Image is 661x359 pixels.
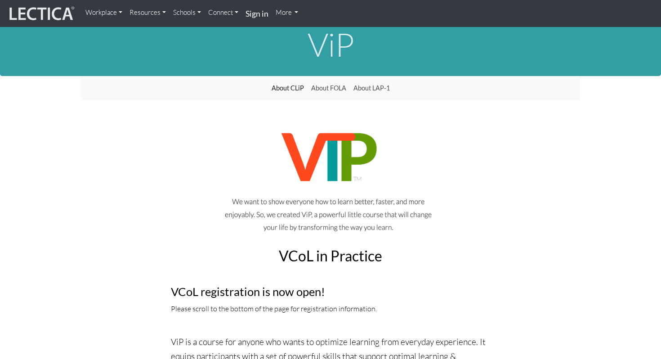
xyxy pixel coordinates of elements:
[246,9,268,18] strong: Sign in
[350,80,393,97] a: About LAP-1
[272,4,302,22] a: More
[242,4,272,23] a: Sign in
[171,121,490,240] img: Ad image
[81,27,580,62] h1: ViP
[205,4,242,22] a: Connect
[308,80,350,97] a: About FOLA
[82,4,126,22] a: Workplace
[171,305,490,313] h6: Please scroll to the bottom of the page for registration information.
[268,80,308,97] a: About CLiP
[126,4,170,22] a: Resources
[7,5,75,22] img: lecticalive
[170,4,205,22] a: Schools
[171,285,490,298] h3: VCoL registration is now open!
[171,248,490,264] h2: VCoL in Practice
